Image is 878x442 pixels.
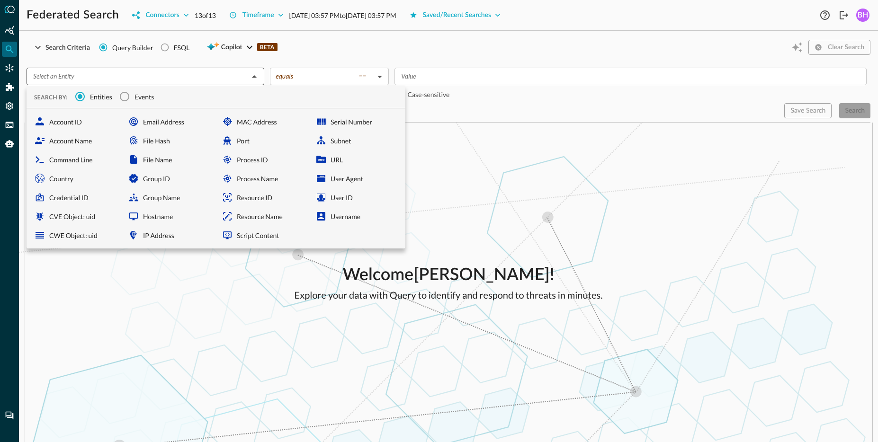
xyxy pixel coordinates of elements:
p: [DATE] 03:57 PM to [DATE] 03:57 PM [289,10,396,20]
div: Script Content [218,226,308,245]
div: URL [312,150,402,169]
div: Group ID [124,169,214,188]
div: Process ID [218,150,308,169]
div: User ID [312,188,402,207]
input: Select an Entity [29,71,246,82]
div: Query Agent [2,136,17,151]
div: Addons [2,80,18,95]
div: Connectors [145,9,179,21]
div: BH [856,9,869,22]
p: 13 of 13 [195,10,216,20]
button: Logout [836,8,851,23]
p: BETA [257,43,278,51]
div: CVE Object: uid [30,207,120,226]
div: Port [218,131,308,150]
div: Process Name [218,169,308,188]
p: Case-sensitive [407,89,449,99]
div: Group Name [124,188,214,207]
button: Close [248,70,261,83]
span: SEARCH BY: [34,94,68,101]
div: Hostname [124,207,214,226]
button: Search Criteria [27,40,96,55]
input: Value [397,71,862,82]
span: Query Builder [112,43,153,53]
div: Credential ID [30,188,120,207]
div: Subnet [312,131,402,150]
button: Timeframe [224,8,289,23]
div: Serial Number [312,112,402,131]
div: Chat [2,408,17,423]
p: Explore your data with Query to identify and respond to threats in minutes. [295,288,603,302]
p: Welcome [PERSON_NAME] ! [295,263,603,288]
div: Search Criteria [45,42,90,53]
div: File Name [124,150,214,169]
span: Events [134,92,154,102]
div: Summary Insights [2,23,17,38]
div: Saved/Recent Searches [423,9,492,21]
span: equals [276,72,293,80]
div: Account Name [30,131,120,150]
div: Resource Name [218,207,308,226]
button: Connectors [126,8,194,23]
div: Email Address [124,112,214,131]
div: Federated Search [2,42,17,57]
div: File Hash [124,131,214,150]
div: Resource ID [218,188,308,207]
div: MAC Address [218,112,308,131]
div: Connectors [2,61,17,76]
div: Settings [2,98,17,114]
button: CopilotBETA [201,40,283,55]
button: Help [817,8,833,23]
span: Entities [90,92,112,102]
div: FSQL [174,43,190,53]
span: == [358,72,366,80]
button: Saved/Recent Searches [404,8,507,23]
div: Username [312,207,402,226]
h1: Federated Search [27,8,119,23]
div: IP Address [124,226,214,245]
div: FSQL [2,117,17,133]
span: Copilot [221,42,242,53]
div: User Agent [312,169,402,188]
div: Command Line [30,150,120,169]
div: equals [276,72,374,80]
div: Timeframe [242,9,274,21]
div: Country [30,169,120,188]
div: Account ID [30,112,120,131]
div: CWE Object: uid [30,226,120,245]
